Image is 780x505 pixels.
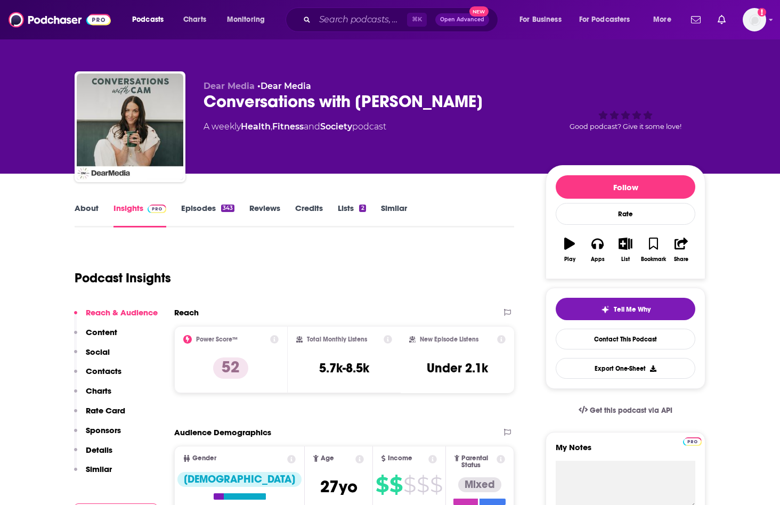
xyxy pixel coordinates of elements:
a: Pro website [683,436,702,446]
button: open menu [572,11,646,28]
div: 343 [221,205,234,212]
span: Logged in as alignPR [743,8,766,31]
span: Age [321,455,334,462]
button: Content [74,327,117,347]
a: Show notifications dropdown [687,11,705,29]
span: • [257,81,311,91]
img: Podchaser - Follow, Share and Rate Podcasts [9,10,111,30]
button: Share [668,231,695,269]
a: Reviews [249,203,280,227]
img: tell me why sparkle [601,305,610,314]
button: Bookmark [639,231,667,269]
h1: Podcast Insights [75,270,171,286]
h3: Under 2.1k [427,360,488,376]
span: , [271,121,272,132]
button: Open AdvancedNew [435,13,489,26]
button: tell me why sparkleTell Me Why [556,298,695,320]
div: 2 [359,205,365,212]
div: [DEMOGRAPHIC_DATA] [177,472,302,487]
p: Rate Card [86,405,125,416]
span: 27 yo [320,476,357,497]
label: My Notes [556,442,695,461]
span: and [304,121,320,132]
button: Apps [583,231,611,269]
a: Get this podcast via API [570,397,681,423]
a: Similar [381,203,407,227]
div: Mixed [458,477,501,492]
button: Contacts [74,366,121,386]
p: Charts [86,386,111,396]
h2: Reach [174,307,199,317]
div: Share [674,256,688,263]
a: Dear Media [261,81,311,91]
h2: Power Score™ [196,336,238,343]
a: Credits [295,203,323,227]
button: Social [74,347,110,366]
a: Episodes343 [181,203,234,227]
button: open menu [512,11,575,28]
span: Podcasts [132,12,164,27]
button: Show profile menu [743,8,766,31]
a: Fitness [272,121,304,132]
button: Rate Card [74,405,125,425]
a: Contact This Podcast [556,329,695,349]
span: Get this podcast via API [590,406,672,415]
button: open menu [220,11,279,28]
img: Podchaser Pro [683,437,702,446]
button: Details [74,445,112,465]
span: For Business [519,12,562,27]
p: Contacts [86,366,121,376]
div: List [621,256,630,263]
h3: 5.7k-8.5k [319,360,369,376]
p: Similar [86,464,112,474]
p: Social [86,347,110,357]
button: Similar [74,464,112,484]
p: 52 [213,357,248,379]
p: Sponsors [86,425,121,435]
span: Gender [192,455,216,462]
div: Play [564,256,575,263]
a: InsightsPodchaser Pro [113,203,166,227]
span: Dear Media [204,81,255,91]
p: Reach & Audience [86,307,158,317]
img: Conversations with Cam [77,74,183,180]
a: Lists2 [338,203,365,227]
span: $ [417,476,429,493]
span: Parental Status [461,455,494,469]
span: Open Advanced [440,17,484,22]
button: Follow [556,175,695,199]
button: Reach & Audience [74,307,158,327]
span: Good podcast? Give it some love! [570,123,681,131]
span: Income [388,455,412,462]
div: Good podcast? Give it some love! [546,81,705,147]
a: Charts [176,11,213,28]
button: Play [556,231,583,269]
span: $ [376,476,388,493]
h2: Total Monthly Listens [307,336,367,343]
p: Content [86,327,117,337]
span: $ [403,476,416,493]
a: Show notifications dropdown [713,11,730,29]
button: Charts [74,386,111,405]
span: Monitoring [227,12,265,27]
a: Society [320,121,352,132]
span: Charts [183,12,206,27]
a: About [75,203,99,227]
span: For Podcasters [579,12,630,27]
div: A weekly podcast [204,120,386,133]
span: ⌘ K [407,13,427,27]
div: Search podcasts, credits, & more... [296,7,508,32]
button: Export One-Sheet [556,358,695,379]
div: Rate [556,203,695,225]
button: List [612,231,639,269]
div: Apps [591,256,605,263]
button: open menu [125,11,177,28]
button: Sponsors [74,425,121,445]
svg: Add a profile image [758,8,766,17]
img: User Profile [743,8,766,31]
span: New [469,6,489,17]
span: $ [430,476,442,493]
input: Search podcasts, credits, & more... [315,11,407,28]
